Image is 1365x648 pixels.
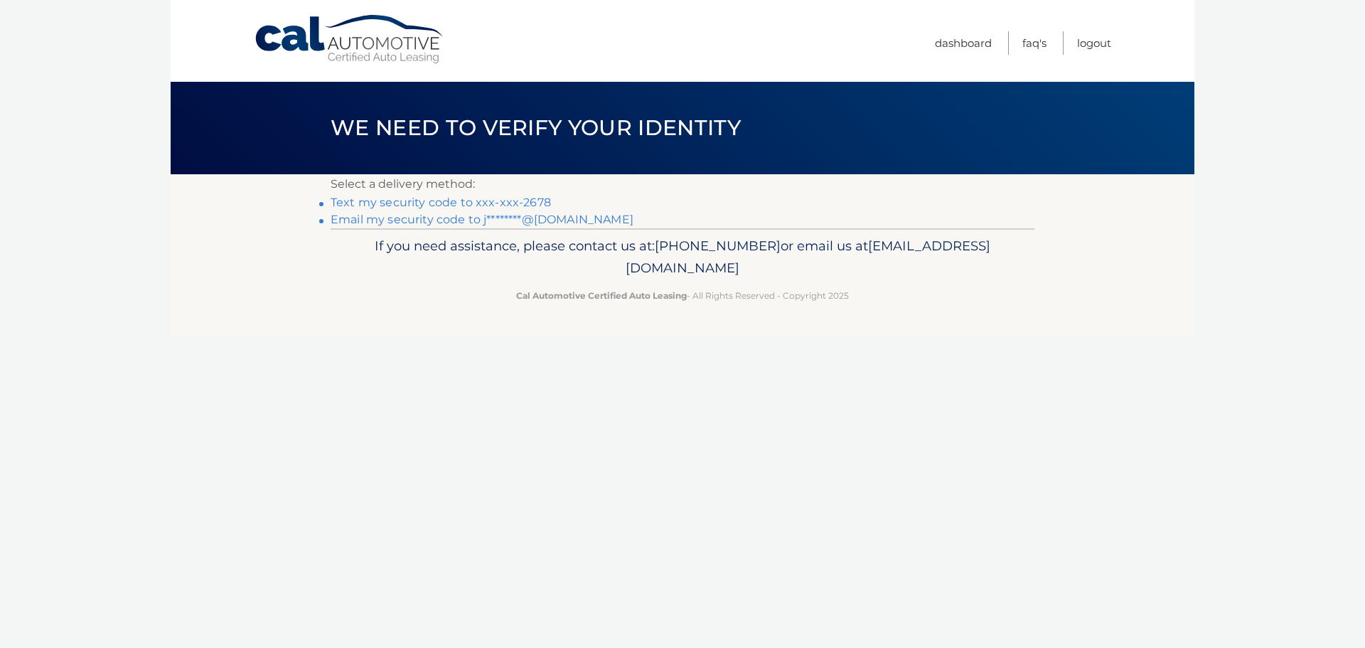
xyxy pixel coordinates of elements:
a: FAQ's [1022,31,1046,55]
a: Email my security code to j********@[DOMAIN_NAME] [331,213,633,226]
p: - All Rights Reserved - Copyright 2025 [340,288,1025,303]
strong: Cal Automotive Certified Auto Leasing [516,290,687,301]
span: [PHONE_NUMBER] [655,238,781,254]
a: Cal Automotive [254,14,446,65]
p: If you need assistance, please contact us at: or email us at [340,235,1025,280]
span: We need to verify your identity [331,115,741,141]
a: Text my security code to xxx-xxx-2678 [331,196,551,209]
a: Dashboard [935,31,992,55]
p: Select a delivery method: [331,174,1034,194]
a: Logout [1077,31,1111,55]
